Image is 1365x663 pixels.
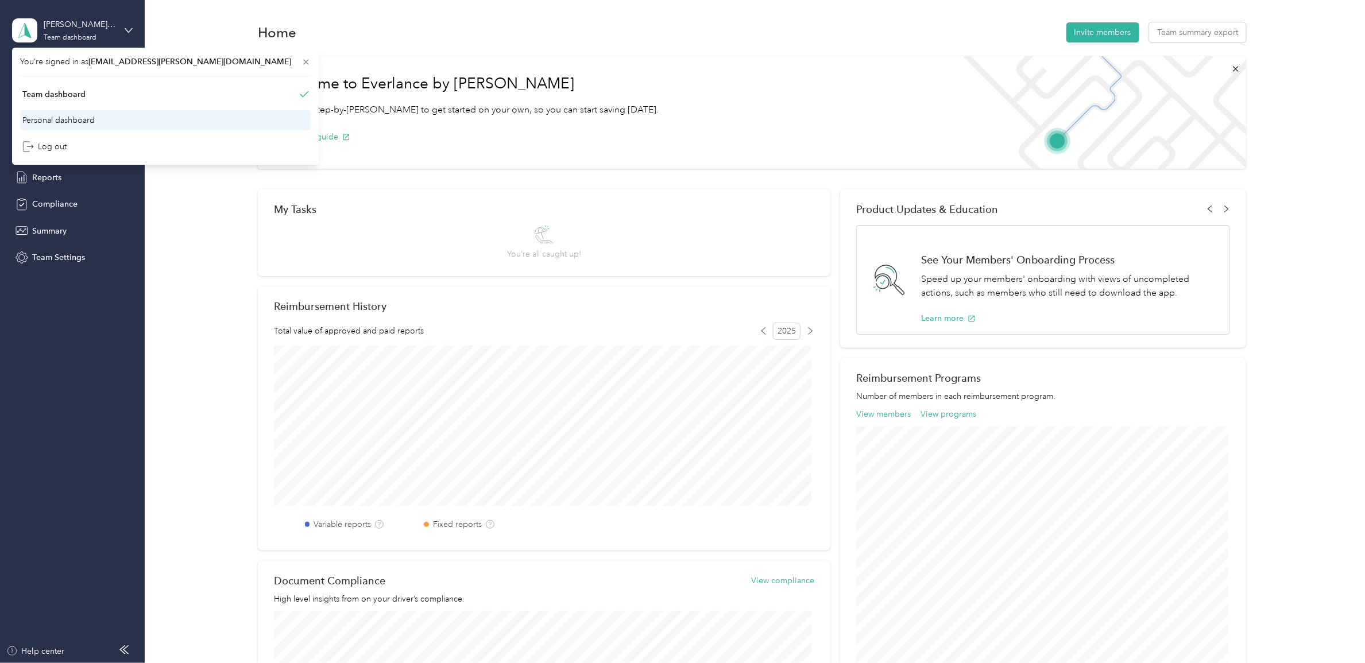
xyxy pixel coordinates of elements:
h1: Home [258,26,296,38]
h2: Reimbursement History [274,300,386,312]
p: Read our step-by-[PERSON_NAME] to get started on your own, so you can start saving [DATE]. [274,103,659,117]
button: View members [856,408,911,420]
h1: Welcome to Everlance by [PERSON_NAME] [274,75,659,93]
button: Invite members [1066,22,1139,42]
span: You’re signed in as [20,56,311,68]
iframe: Everlance-gr Chat Button Frame [1301,599,1365,663]
button: View programs [921,408,977,420]
div: Log out [22,141,67,153]
h2: Reimbursement Programs [856,372,1230,384]
h2: Document Compliance [274,575,385,587]
span: Compliance [32,198,78,210]
div: Team dashboard [22,88,86,100]
button: Team summary export [1149,22,1246,42]
span: Reports [32,172,61,184]
span: [EMAIL_ADDRESS][PERSON_NAME][DOMAIN_NAME] [88,57,291,67]
img: Welcome to everlance [952,56,1246,169]
div: [PERSON_NAME] team [44,18,115,30]
button: Learn more [921,312,976,324]
div: My Tasks [274,203,814,215]
span: Team Settings [32,251,85,263]
span: 2025 [773,323,801,340]
button: View compliance [751,575,814,587]
div: Personal dashboard [22,114,95,126]
span: Product Updates & Education [856,203,998,215]
p: Speed up your members' onboarding with views of uncompleted actions, such as members who still ne... [921,272,1217,300]
p: Number of members in each reimbursement program. [856,390,1230,402]
span: You’re all caught up! [507,248,581,260]
div: Team dashboard [44,34,96,41]
label: Variable reports [314,518,371,530]
p: High level insights from on your driver’s compliance. [274,593,814,605]
button: Help center [6,645,65,657]
span: Summary [32,225,67,237]
span: Total value of approved and paid reports [274,325,424,337]
label: Fixed reports [433,518,482,530]
h1: See Your Members' Onboarding Process [921,254,1217,266]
